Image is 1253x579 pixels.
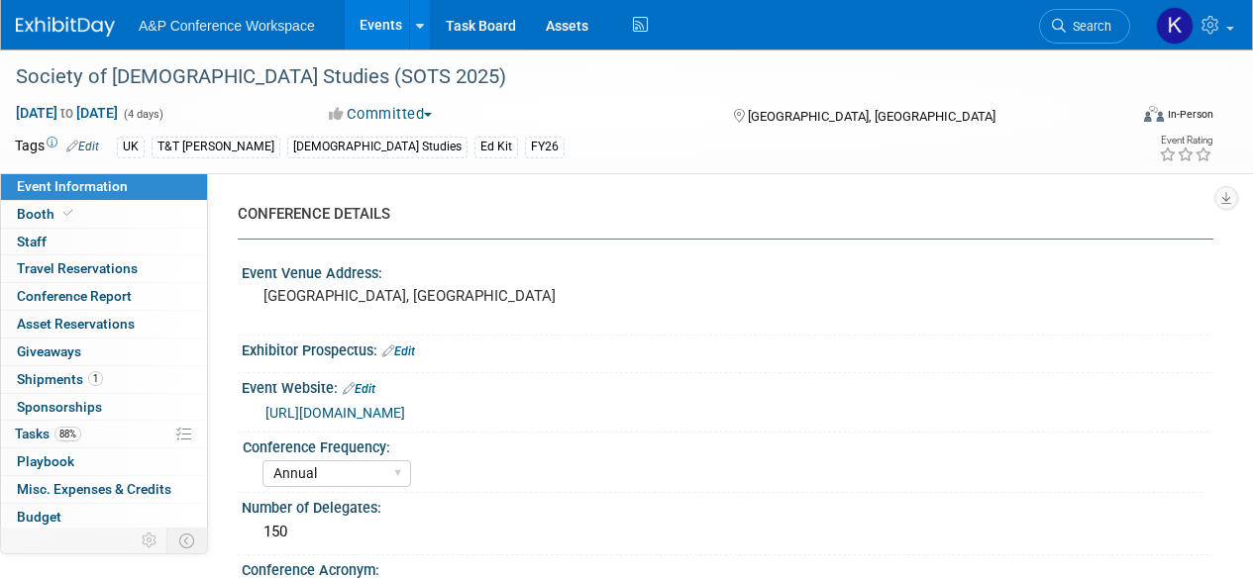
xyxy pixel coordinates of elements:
[343,382,375,396] a: Edit
[1,283,207,310] a: Conference Report
[167,528,208,553] td: Toggle Event Tabs
[17,343,81,359] span: Giveaways
[15,426,81,441] span: Tasks
[474,137,518,157] div: Ed Kit
[265,405,405,421] a: [URL][DOMAIN_NAME]
[1159,136,1212,145] div: Event Rating
[242,258,1213,283] div: Event Venue Address:
[17,234,47,249] span: Staff
[242,336,1213,361] div: Exhibitor Prospectus:
[1156,7,1194,45] img: Kat Jenkins
[133,528,167,553] td: Personalize Event Tab Strip
[287,137,468,157] div: [DEMOGRAPHIC_DATA] Studies
[1,476,207,503] a: Misc. Expenses & Credits
[1,201,207,228] a: Booth
[257,517,1199,547] div: 150
[263,287,625,305] pre: [GEOGRAPHIC_DATA], [GEOGRAPHIC_DATA]
[139,18,315,34] span: A&P Conference Workspace
[1,394,207,421] a: Sponsorships
[1,173,207,200] a: Event Information
[1,255,207,282] a: Travel Reservations
[1,229,207,255] a: Staff
[63,208,73,219] i: Booth reservation complete
[152,137,280,157] div: T&T [PERSON_NAME]
[243,433,1204,457] div: Conference Frequency:
[17,288,132,304] span: Conference Report
[1,504,207,531] a: Budget
[1,448,207,475] a: Playbook
[1,421,207,447] a: Tasks88%
[15,104,119,122] span: [DATE] [DATE]
[16,17,115,37] img: ExhibitDay
[238,204,1199,225] div: CONFERENCE DETAILS
[1038,103,1213,133] div: Event Format
[242,493,1213,518] div: Number of Delegates:
[748,109,995,124] span: [GEOGRAPHIC_DATA], [GEOGRAPHIC_DATA]
[17,260,138,276] span: Travel Reservations
[88,371,103,386] span: 1
[322,104,440,125] button: Committed
[17,316,135,332] span: Asset Reservations
[66,140,99,153] a: Edit
[17,453,74,469] span: Playbook
[17,178,128,194] span: Event Information
[1066,19,1111,34] span: Search
[17,509,61,525] span: Budget
[54,427,81,441] span: 88%
[9,59,1111,95] div: Society of [DEMOGRAPHIC_DATA] Studies (SOTS 2025)
[382,344,415,358] a: Edit
[15,136,99,158] td: Tags
[57,105,76,121] span: to
[17,371,103,387] span: Shipments
[1039,9,1130,44] a: Search
[242,373,1213,399] div: Event Website:
[1167,107,1213,122] div: In-Person
[17,399,102,415] span: Sponsorships
[525,137,565,157] div: FY26
[122,108,163,121] span: (4 days)
[1144,106,1164,122] img: Format-Inperson.png
[1,311,207,338] a: Asset Reservations
[117,137,145,157] div: UK
[1,366,207,393] a: Shipments1
[1,338,207,365] a: Giveaways
[17,206,77,222] span: Booth
[17,481,171,497] span: Misc. Expenses & Credits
